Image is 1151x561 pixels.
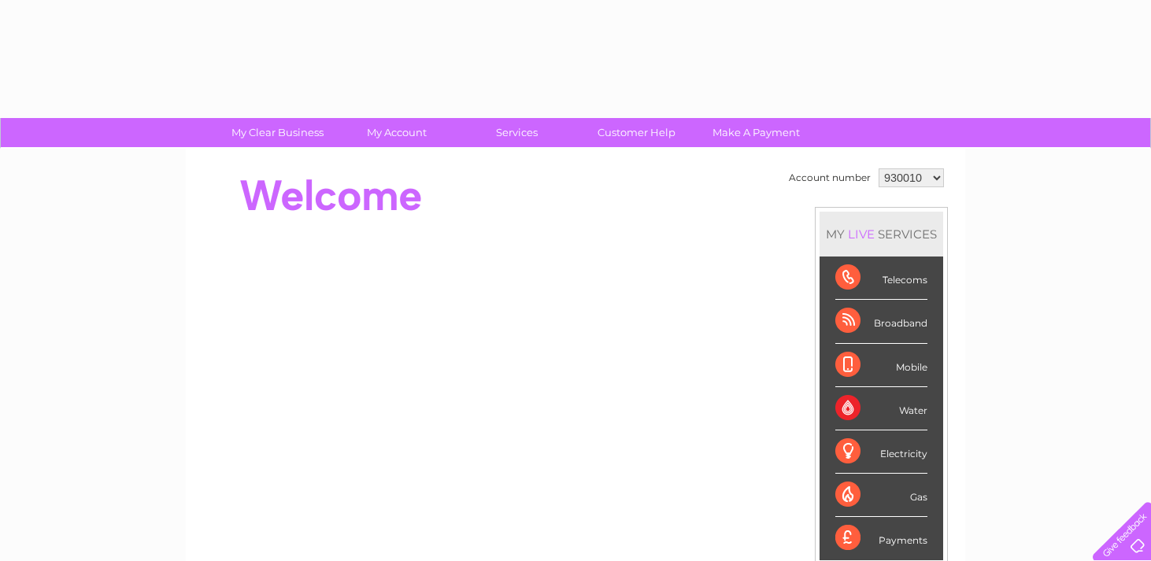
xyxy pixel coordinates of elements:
div: Mobile [835,344,927,387]
a: My Account [332,118,462,147]
a: Customer Help [572,118,701,147]
div: Water [835,387,927,430]
div: Electricity [835,430,927,474]
td: Account number [785,164,875,191]
div: Telecoms [835,257,927,300]
a: Make A Payment [691,118,821,147]
div: Gas [835,474,927,517]
div: Payments [835,517,927,559]
div: MY SERVICES [820,212,943,257]
div: Broadband [835,300,927,343]
a: My Clear Business [213,118,342,147]
div: LIVE [845,227,878,242]
a: Services [452,118,582,147]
